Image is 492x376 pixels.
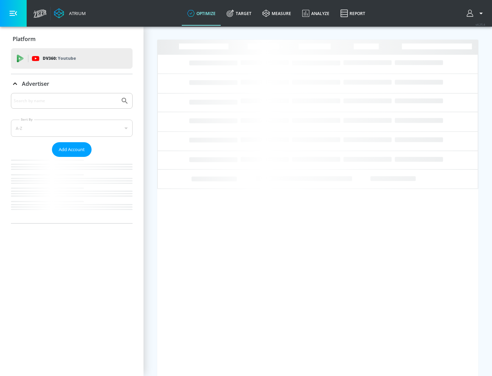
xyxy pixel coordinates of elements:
p: Youtube [58,55,76,62]
div: Advertiser [11,74,133,93]
div: Atrium [66,10,86,16]
a: Target [221,1,257,26]
a: Report [335,1,371,26]
p: Platform [13,35,36,43]
div: DV360: Youtube [11,48,133,69]
span: Add Account [59,146,85,153]
a: Analyze [297,1,335,26]
a: Atrium [54,8,86,18]
button: Add Account [52,142,92,157]
a: optimize [182,1,221,26]
div: Advertiser [11,93,133,223]
nav: list of Advertiser [11,157,133,223]
div: Platform [11,29,133,49]
div: A-Z [11,120,133,137]
p: Advertiser [22,80,49,88]
input: Search by name [14,96,117,105]
a: measure [257,1,297,26]
p: DV360: [43,55,76,62]
label: Sort By [19,117,34,122]
span: v 4.25.4 [476,23,485,26]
